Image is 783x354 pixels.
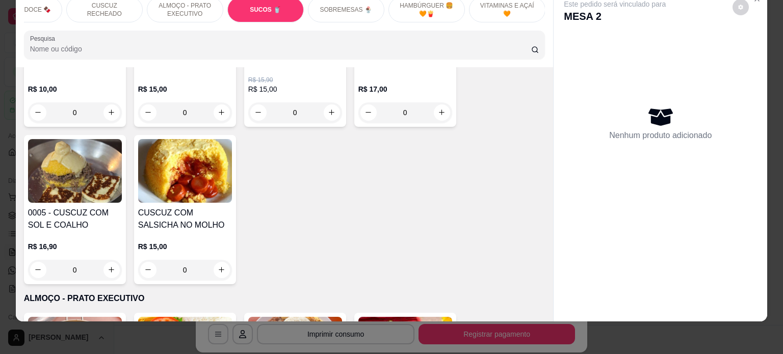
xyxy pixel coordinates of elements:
[320,6,372,14] p: SOBREMESAS 🍨
[30,44,531,54] input: Pesquisa
[564,9,666,23] p: MESA 2
[250,6,281,14] p: SUCOS 🥤
[28,84,122,94] p: R$ 10,00
[609,129,712,142] p: Nenhum produto adicionado
[478,2,537,18] p: VITAMINAS E AÇAÍ 🧡
[28,139,122,203] img: product-image
[24,292,545,305] p: ALMOÇO - PRATO EXECUTIVO
[397,2,456,18] p: HAMBÚRGUER 🍔 🧡🍟
[138,84,232,94] p: R$ 15,00
[138,207,232,231] h4: CUSCUZ COM SALSICHA NO MOLHO
[248,76,342,84] p: R$ 15,90
[138,241,232,252] p: R$ 15,00
[358,84,452,94] p: R$ 17,00
[28,207,122,231] h4: 0005 - CUSCUZ COM SOL E COALHO
[28,241,122,252] p: R$ 16,90
[248,84,342,94] p: R$ 15,00
[75,2,134,18] p: CUSCUZ RECHEADO
[138,139,232,203] img: product-image
[155,2,215,18] p: ALMOÇO - PRATO EXECUTIVO
[30,34,59,43] label: Pesquisa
